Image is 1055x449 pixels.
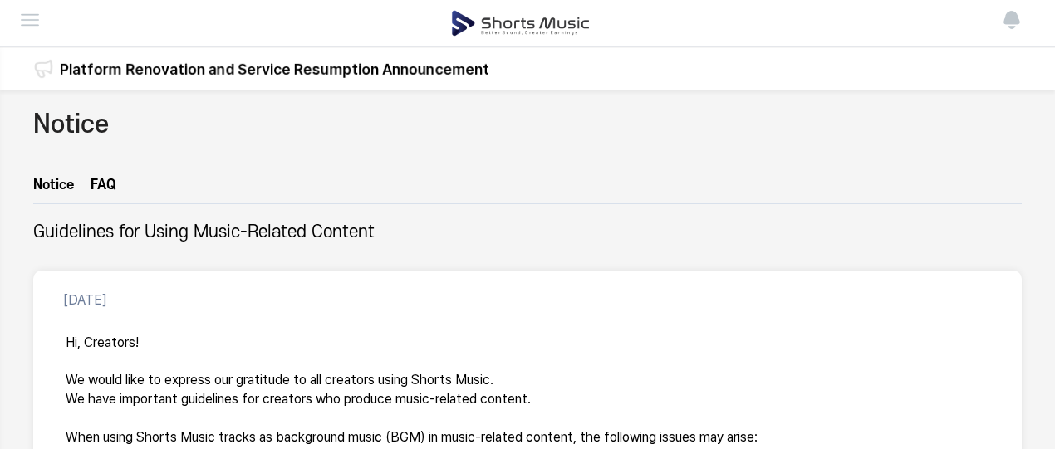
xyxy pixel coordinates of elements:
h2: Notice [33,106,109,144]
p: We have important guidelines for creators who produce music-related content. [66,390,989,409]
p: Hi, Creators! [66,334,989,353]
h2: Guidelines for Using Music-Related Content [33,221,375,244]
img: 알림 [1002,10,1022,30]
a: Platform Renovation and Service Resumption Announcement [60,58,489,81]
p: We would like to express our gratitude to all creators using Shorts Music. [66,371,989,390]
a: FAQ [91,175,116,203]
a: Notice [33,175,74,203]
p: When using Shorts Music tracks as background music (BGM) in music-related content, the following ... [66,428,989,447]
img: menu [20,10,40,30]
p: [DATE] [63,290,107,310]
img: 알림 아이콘 [33,59,53,79]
